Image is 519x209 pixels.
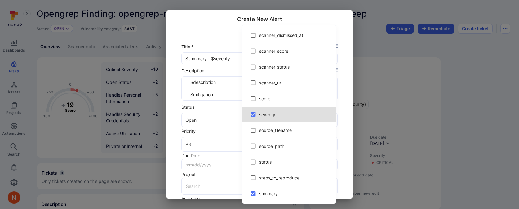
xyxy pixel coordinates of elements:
[259,159,331,165] span: status
[259,32,331,39] span: scanner_dismissed_at
[259,48,331,54] span: scanner_score
[259,95,331,102] span: score
[259,175,331,181] span: steps_to_reproduce
[259,111,331,118] span: severity
[259,143,331,149] span: source_path
[259,80,331,86] span: scanner_url
[259,64,331,70] span: scanner_status
[259,127,331,134] span: source_filename
[259,190,331,197] span: summary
